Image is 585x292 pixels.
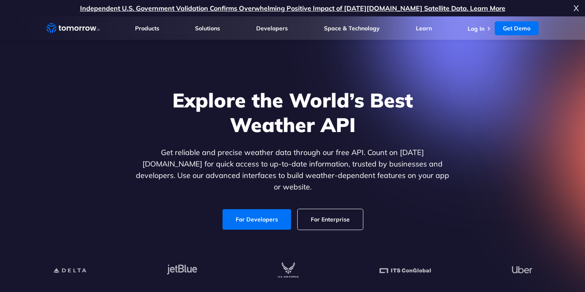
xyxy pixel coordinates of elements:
a: Solutions [195,25,220,32]
a: Learn [416,25,432,32]
a: Independent U.S. Government Validation Confirms Overwhelming Positive Impact of [DATE][DOMAIN_NAM... [80,4,505,12]
a: Home link [46,22,100,34]
a: Get Demo [495,21,539,35]
h1: Explore the World’s Best Weather API [134,88,451,137]
a: Developers [256,25,288,32]
a: Products [135,25,159,32]
a: For Developers [223,209,291,230]
a: For Enterprise [298,209,363,230]
p: Get reliable and precise weather data through our free API. Count on [DATE][DOMAIN_NAME] for quic... [134,147,451,193]
a: Log In [468,25,484,32]
a: Space & Technology [324,25,380,32]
